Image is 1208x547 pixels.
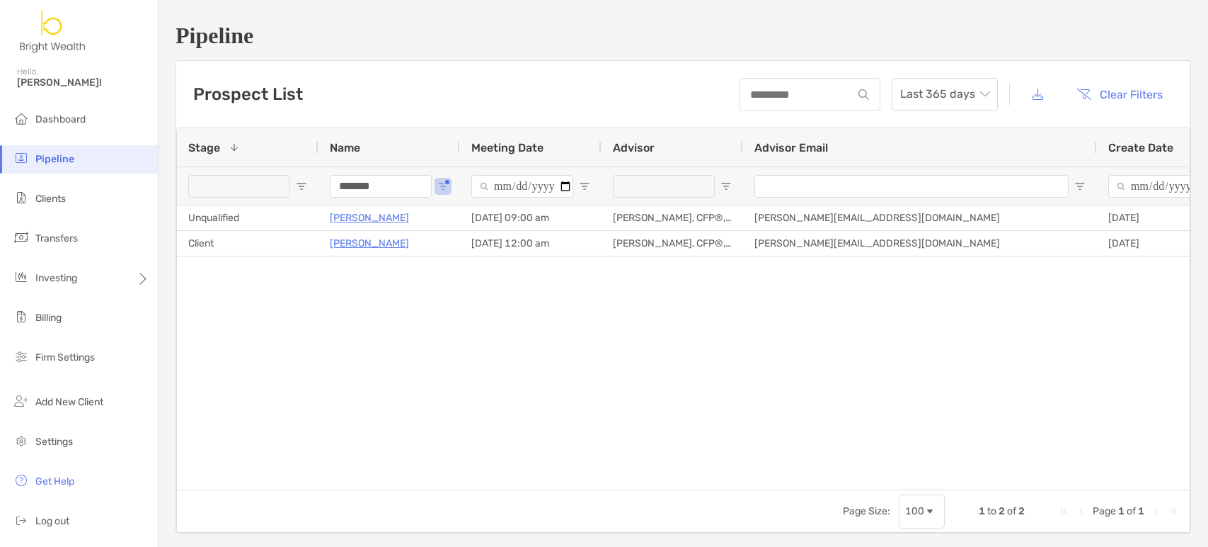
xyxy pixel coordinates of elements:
[460,205,602,230] div: [DATE] 09:00 am
[754,175,1069,198] input: Advisor Email Filter Input
[13,393,30,410] img: add_new_client icon
[1167,506,1178,517] div: Last Page
[720,181,732,192] button: Open Filter Menu
[471,175,573,198] input: Meeting Date Filter Input
[613,141,655,154] span: Advisor
[743,231,1097,256] div: [PERSON_NAME][EMAIL_ADDRESS][DOMAIN_NAME]
[35,193,66,205] span: Clients
[1076,506,1087,517] div: Previous Page
[471,141,543,154] span: Meeting Date
[579,181,590,192] button: Open Filter Menu
[979,505,985,517] span: 1
[330,235,409,252] a: [PERSON_NAME]
[858,89,869,100] img: input icon
[1018,505,1025,517] span: 2
[193,84,303,104] h3: Prospect List
[1118,505,1124,517] span: 1
[905,505,924,517] div: 100
[35,515,69,527] span: Log out
[13,308,30,325] img: billing icon
[35,272,77,284] span: Investing
[13,432,30,449] img: settings icon
[13,472,30,489] img: get-help icon
[17,77,149,89] span: [PERSON_NAME]!
[743,205,1097,230] div: [PERSON_NAME][EMAIL_ADDRESS][DOMAIN_NAME]
[1127,505,1136,517] span: of
[1150,506,1161,517] div: Next Page
[35,396,103,408] span: Add New Client
[843,505,890,517] div: Page Size:
[602,205,743,230] div: [PERSON_NAME], CFP®, ChFC®, CLU®
[188,141,220,154] span: Stage
[296,181,307,192] button: Open Filter Menu
[437,181,449,192] button: Open Filter Menu
[1074,181,1086,192] button: Open Filter Menu
[35,153,74,165] span: Pipeline
[177,205,318,230] div: Unqualified
[13,150,30,167] img: pipeline icon
[899,495,945,529] div: Page Size
[900,79,989,110] span: Last 365 days
[1007,505,1016,517] span: of
[1093,505,1116,517] span: Page
[13,189,30,206] img: clients icon
[13,269,30,286] img: investing icon
[177,231,318,256] div: Client
[13,348,30,365] img: firm-settings icon
[35,113,86,125] span: Dashboard
[13,110,30,127] img: dashboard icon
[13,229,30,246] img: transfers icon
[987,505,996,517] span: to
[1108,141,1173,154] span: Create Date
[176,23,1191,49] h1: Pipeline
[1066,79,1173,110] button: Clear Filters
[999,505,1005,517] span: 2
[754,141,828,154] span: Advisor Email
[35,475,74,487] span: Get Help
[35,312,62,324] span: Billing
[602,231,743,256] div: [PERSON_NAME], CFP®, ChFC®, CLU®
[35,232,78,244] span: Transfers
[460,231,602,256] div: [DATE] 12:00 am
[35,436,73,448] span: Settings
[1138,505,1144,517] span: 1
[330,209,409,227] a: [PERSON_NAME]
[1059,506,1070,517] div: First Page
[17,6,89,57] img: Zoe Logo
[330,175,432,198] input: Name Filter Input
[330,141,360,154] span: Name
[13,512,30,529] img: logout icon
[35,351,95,363] span: Firm Settings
